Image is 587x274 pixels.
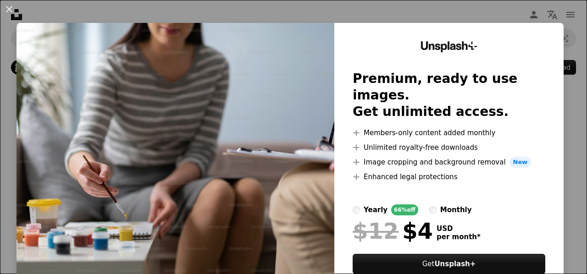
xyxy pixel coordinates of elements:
button: GetUnsplash+ [353,254,545,274]
strong: Unsplash+ [434,260,476,268]
li: Image cropping and background removal [353,157,545,168]
input: monthly [429,206,437,214]
li: Enhanced legal protections [353,171,545,182]
span: USD [437,225,481,233]
span: New [509,157,532,168]
span: $12 [353,219,399,243]
h2: Premium, ready to use images. Get unlimited access. [353,71,545,120]
div: $4 [353,219,433,243]
input: yearly66%off [353,206,360,214]
div: monthly [440,204,472,215]
div: yearly [364,204,388,215]
div: 66% off [391,204,418,215]
li: Members-only content added monthly [353,127,545,138]
span: per month * [437,233,481,241]
li: Unlimited royalty-free downloads [353,142,545,153]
